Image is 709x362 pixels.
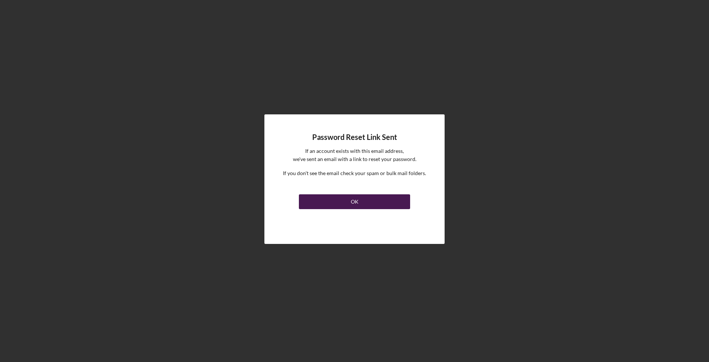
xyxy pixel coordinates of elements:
a: OK [299,191,410,209]
p: If you don't see the email check your spam or bulk mail folders. [283,169,426,177]
h4: Password Reset Link Sent [312,133,397,141]
div: OK [351,194,359,209]
p: If an account exists with this email address, we've sent an email with a link to reset your passw... [293,147,416,164]
button: OK [299,194,410,209]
